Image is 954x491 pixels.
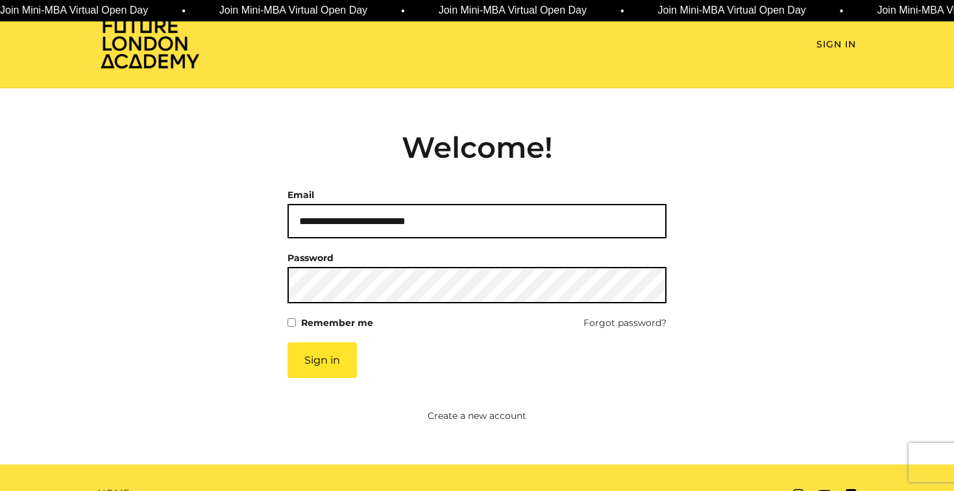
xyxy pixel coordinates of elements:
span: • [839,3,843,19]
label: Email [287,186,314,204]
label: Password [287,249,334,267]
h2: Welcome! [287,130,667,165]
span: • [620,3,624,19]
a: Forgot password? [583,314,667,332]
span: • [182,3,186,19]
button: Sign in [287,342,357,378]
a: Sign In [816,38,856,51]
span: • [401,3,405,19]
label: Remember me [301,314,373,332]
img: Home Page [98,17,202,69]
a: Create a new account [225,409,730,423]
